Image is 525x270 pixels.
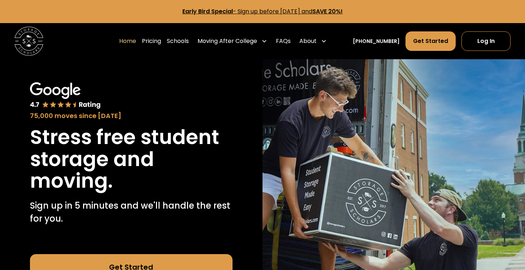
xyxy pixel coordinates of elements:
[276,31,291,51] a: FAQs
[182,7,343,16] a: Early Bird Special- Sign up before [DATE] andSAVE 20%!
[14,27,43,56] a: home
[142,31,161,51] a: Pricing
[14,27,43,56] img: Storage Scholars main logo
[353,38,400,45] a: [PHONE_NUMBER]
[30,82,101,109] img: Google 4.7 star rating
[198,37,257,45] div: Moving After College
[405,31,456,51] a: Get Started
[182,7,233,16] strong: Early Bird Special
[119,31,136,51] a: Home
[312,7,343,16] strong: SAVE 20%!
[167,31,189,51] a: Schools
[30,111,233,121] div: 75,000 moves since [DATE]
[30,199,233,225] p: Sign up in 5 minutes and we'll handle the rest for you.
[299,37,317,45] div: About
[461,31,511,51] a: Log In
[195,31,270,51] div: Moving After College
[296,31,330,51] div: About
[30,126,233,192] h1: Stress free student storage and moving.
